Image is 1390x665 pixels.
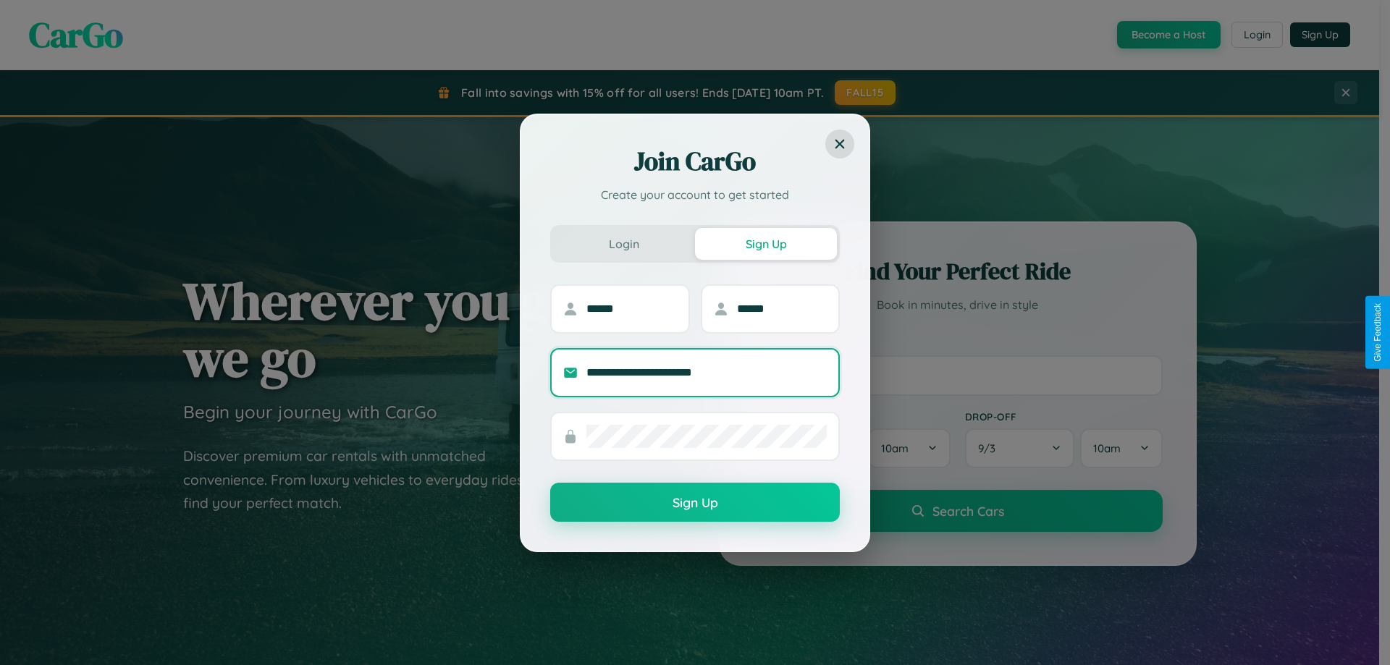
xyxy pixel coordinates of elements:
button: Login [553,228,695,260]
button: Sign Up [550,483,840,522]
p: Create your account to get started [550,186,840,203]
div: Give Feedback [1373,303,1383,362]
h2: Join CarGo [550,144,840,179]
button: Sign Up [695,228,837,260]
